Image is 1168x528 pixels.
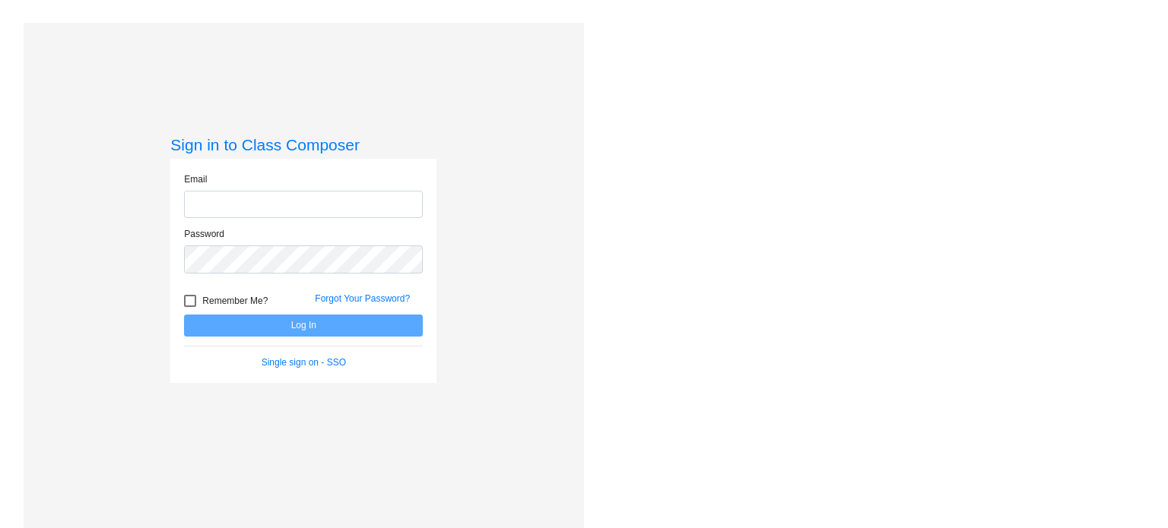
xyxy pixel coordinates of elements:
[315,293,410,304] a: Forgot Your Password?
[184,172,207,186] label: Email
[184,315,423,337] button: Log In
[262,357,346,368] a: Single sign on - SSO
[202,292,268,310] span: Remember Me?
[184,227,224,241] label: Password
[170,135,436,154] h3: Sign in to Class Composer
